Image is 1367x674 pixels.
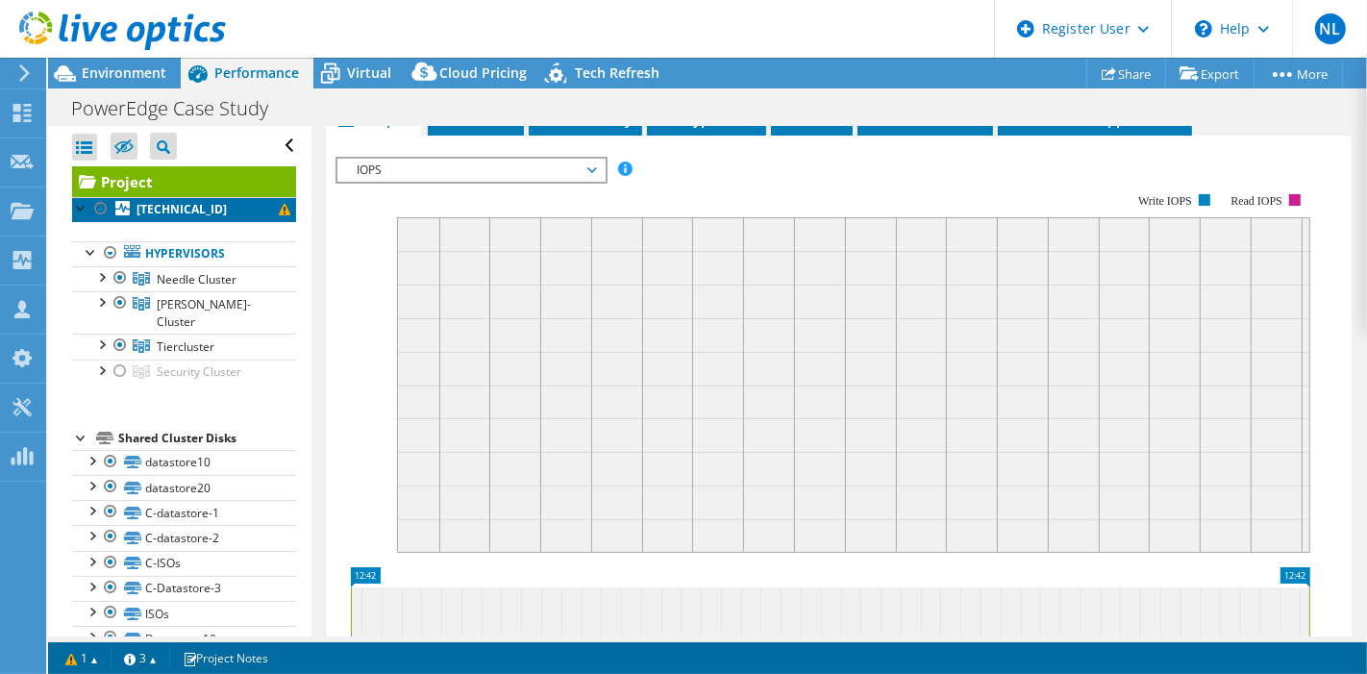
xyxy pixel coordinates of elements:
[82,63,166,82] span: Environment
[169,646,282,670] a: Project Notes
[437,109,514,128] span: Servers
[72,475,296,500] a: datastore20
[1139,194,1193,208] text: Write IOPS
[72,291,296,334] a: Taylor-Cluster
[781,109,843,128] span: Disks
[62,98,298,119] h1: PowerEdge Case Study
[72,626,296,651] a: Datastore-10
[1231,194,1283,208] text: Read IOPS
[867,109,983,128] span: Cluster Disks
[72,551,296,576] a: C-ISOs
[1315,13,1346,44] span: NL
[1086,59,1166,88] a: Share
[157,338,214,355] span: Tiercluster
[72,450,296,475] a: datastore10
[575,63,659,82] span: Tech Refresh
[72,576,296,601] a: C-Datastore-3
[72,500,296,525] a: C-datastore-1
[72,334,296,359] a: Tiercluster
[137,201,227,217] b: [TECHNICAL_ID]
[72,197,296,222] a: [TECHNICAL_ID]
[347,159,594,182] span: IOPS
[439,63,527,82] span: Cloud Pricing
[347,63,391,82] span: Virtual
[1165,59,1255,88] a: Export
[72,360,296,385] a: Security Cluster
[72,601,296,626] a: ISOs
[157,363,241,380] span: Security Cluster
[111,646,170,670] a: 3
[72,525,296,550] a: C-datastore-2
[52,646,112,670] a: 1
[157,271,236,287] span: Needle Cluster
[1195,20,1212,37] svg: \n
[72,166,296,197] a: Project
[72,241,296,266] a: Hypervisors
[157,296,251,330] span: [PERSON_NAME]-Cluster
[657,109,757,128] span: Hypervisor
[1254,59,1343,88] a: More
[336,109,411,128] span: Graphs
[538,109,633,128] span: Inventory
[118,427,296,450] div: Shared Cluster Disks
[214,63,299,82] span: Performance
[1007,109,1182,128] span: Installed Applications
[72,266,296,291] a: Needle Cluster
